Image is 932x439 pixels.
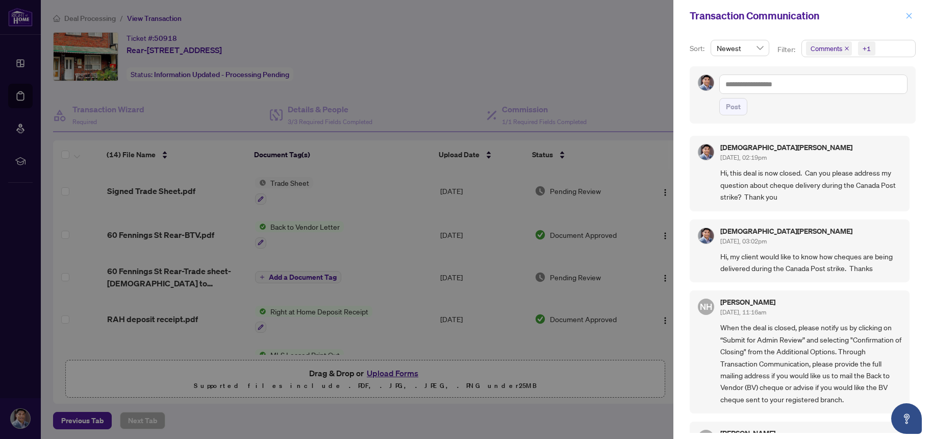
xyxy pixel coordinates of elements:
[719,98,747,115] button: Post
[806,41,852,56] span: Comments
[720,167,901,203] span: Hi, this deal is now closed. Can you please address my question about cheque delivery during the ...
[811,43,842,54] span: Comments
[720,237,767,245] span: [DATE], 03:02pm
[698,228,714,243] img: Profile Icon
[844,46,849,51] span: close
[690,8,902,23] div: Transaction Communication
[717,40,763,56] span: Newest
[720,251,901,275] span: Hi, my client would like to know how cheques are being delivered during the Canada Post strike. T...
[863,43,871,54] div: +1
[720,228,852,235] h5: [DEMOGRAPHIC_DATA][PERSON_NAME]
[891,403,922,434] button: Open asap
[720,299,775,306] h5: [PERSON_NAME]
[690,43,707,54] p: Sort:
[698,144,714,160] img: Profile Icon
[720,154,767,161] span: [DATE], 02:19pm
[720,430,775,437] h5: [PERSON_NAME]
[720,144,852,151] h5: [DEMOGRAPHIC_DATA][PERSON_NAME]
[720,322,901,405] span: When the deal is closed, please notify us by clicking on “Submit for Admin Review” and selecting ...
[720,308,766,316] span: [DATE], 11:16am
[700,300,712,313] span: NH
[905,12,913,19] span: close
[777,44,797,55] p: Filter:
[698,75,714,90] img: Profile Icon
